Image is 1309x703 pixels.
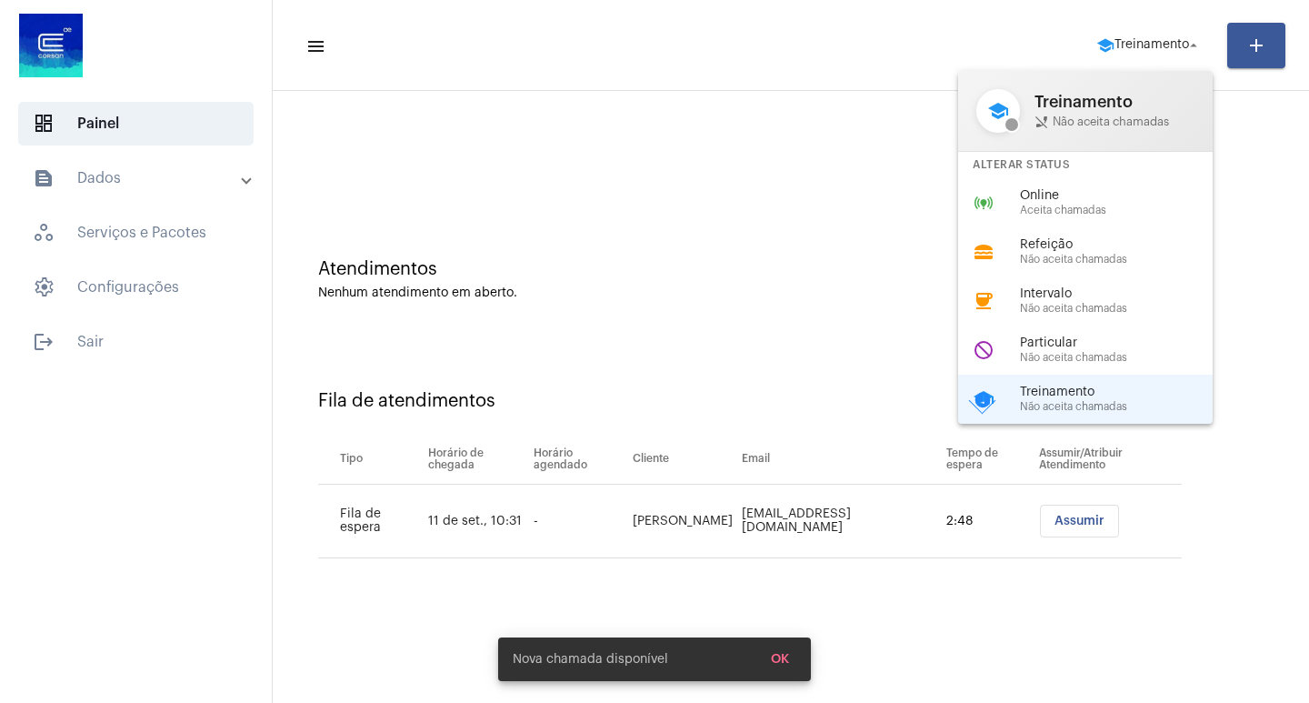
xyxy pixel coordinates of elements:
span: Refeição [1020,238,1227,252]
span: Não aceita chamadas [1020,254,1227,266]
div: Alterar Status [958,152,1213,178]
span: Online [1020,189,1227,203]
span: Aceita chamadas [1020,205,1227,216]
mat-icon: do_not_disturb [973,339,994,361]
mat-icon: phone_disabled [1034,115,1049,129]
mat-icon: check_circle [969,387,996,415]
span: Não aceita chamadas [1020,303,1227,315]
span: Particular [1020,336,1227,350]
span: Não aceita chamadas [1034,115,1194,129]
mat-icon: online_prediction [973,192,994,214]
span: Não aceita chamadas [1020,352,1227,364]
span: Treinamento [1034,93,1194,111]
span: Treinamento [1020,386,1227,399]
span: Intervalo [1020,287,1227,301]
span: Não aceita chamadas [1020,401,1227,413]
mat-icon: school [973,388,994,410]
mat-icon: coffee [973,290,994,312]
mat-icon: school [976,89,1020,133]
mat-icon: lunch_dining [973,241,994,263]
